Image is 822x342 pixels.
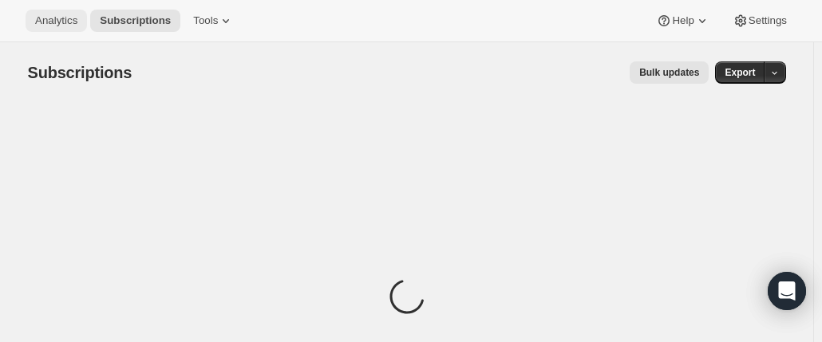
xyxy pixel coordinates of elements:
[672,14,694,27] span: Help
[35,14,77,27] span: Analytics
[193,14,218,27] span: Tools
[715,61,765,84] button: Export
[768,272,806,310] div: Open Intercom Messenger
[184,10,243,32] button: Tools
[646,10,719,32] button: Help
[100,14,171,27] span: Subscriptions
[630,61,709,84] button: Bulk updates
[725,66,755,79] span: Export
[26,10,87,32] button: Analytics
[639,66,699,79] span: Bulk updates
[723,10,796,32] button: Settings
[90,10,180,32] button: Subscriptions
[28,64,132,81] span: Subscriptions
[749,14,787,27] span: Settings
